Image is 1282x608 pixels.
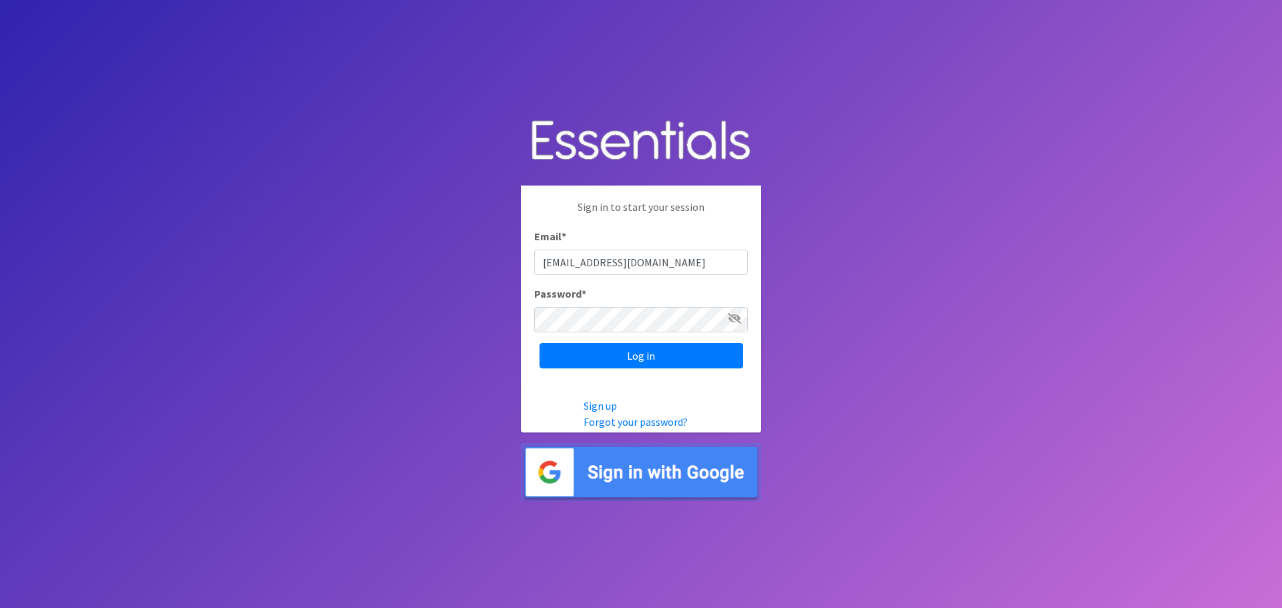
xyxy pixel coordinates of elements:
[540,343,743,368] input: Log in
[521,107,761,176] img: Human Essentials
[534,199,748,228] p: Sign in to start your session
[584,415,688,428] a: Forgot your password?
[534,228,566,244] label: Email
[521,443,761,501] img: Sign in with Google
[584,399,617,412] a: Sign up
[534,286,586,302] label: Password
[562,230,566,243] abbr: required
[582,287,586,300] abbr: required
